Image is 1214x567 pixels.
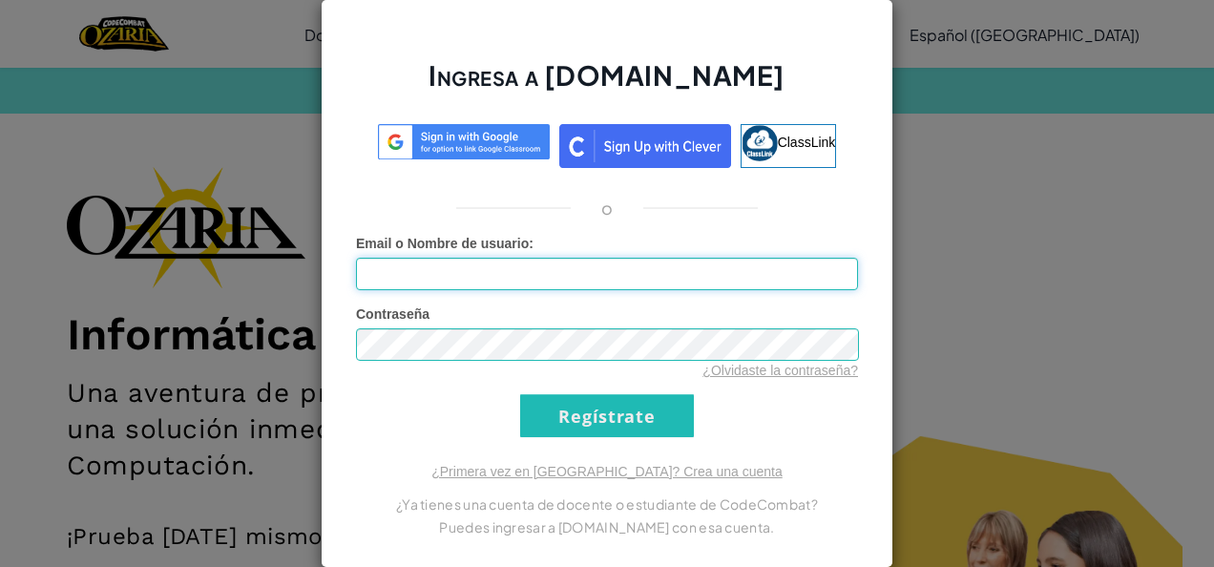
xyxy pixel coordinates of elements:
span: ClassLink [778,135,836,150]
p: o [601,197,613,220]
a: ¿Primera vez en [GEOGRAPHIC_DATA]? Crea una cuenta [431,464,783,479]
span: Contraseña [356,306,429,322]
input: Regístrate [520,394,694,437]
h2: Ingresa a [DOMAIN_NAME] [356,57,858,113]
img: clever_sso_button@2x.png [559,124,731,168]
a: ¿Olvidaste la contraseña? [702,363,858,378]
p: Puedes ingresar a [DOMAIN_NAME] con esa cuenta. [356,515,858,538]
span: Email o Nombre de usuario [356,236,529,251]
label: : [356,234,534,253]
img: classlink-logo-small.png [742,125,778,161]
img: log-in-google-sso.svg [378,124,550,159]
p: ¿Ya tienes una cuenta de docente o estudiante de CodeCombat? [356,493,858,515]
